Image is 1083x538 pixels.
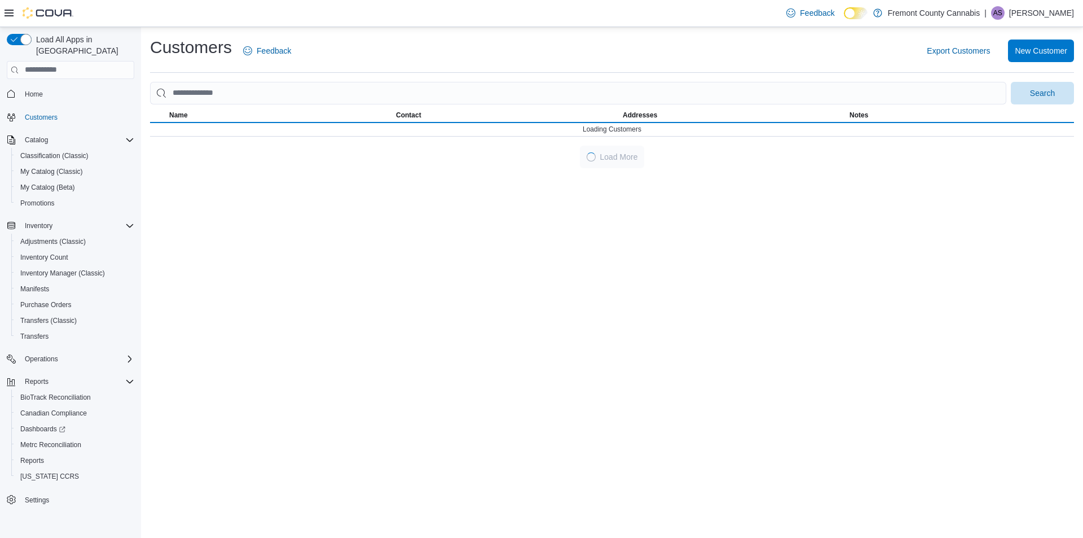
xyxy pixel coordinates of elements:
[11,297,139,313] button: Purchase Orders
[1008,40,1074,62] button: New Customer
[20,425,65,434] span: Dashboards
[16,470,83,483] a: [US_STATE] CCRS
[16,149,93,163] a: Classification (Classic)
[7,81,134,537] nav: Complex example
[583,125,641,134] span: Loading Customers
[25,377,49,386] span: Reports
[20,219,134,233] span: Inventory
[239,40,296,62] a: Feedback
[25,113,58,122] span: Customers
[16,251,134,264] span: Inventory Count
[16,298,134,312] span: Purchase Orders
[580,146,645,168] button: LoadingLoad More
[20,352,63,366] button: Operations
[20,219,57,233] button: Inventory
[1015,45,1067,56] span: New Customer
[11,281,139,297] button: Manifests
[16,454,134,467] span: Reports
[1011,82,1074,104] button: Search
[16,196,134,210] span: Promotions
[25,496,49,505] span: Settings
[20,167,83,176] span: My Catalog (Classic)
[2,374,139,390] button: Reports
[20,332,49,341] span: Transfers
[169,111,188,120] span: Name
[11,180,139,195] button: My Catalog (Beta)
[11,250,139,265] button: Inventory Count
[20,253,68,262] span: Inventory Count
[849,111,868,120] span: Notes
[922,40,994,62] button: Export Customers
[11,234,139,250] button: Adjustments (Classic)
[20,492,134,506] span: Settings
[16,438,86,452] a: Metrc Reconciliation
[20,352,134,366] span: Operations
[20,111,62,124] a: Customers
[16,149,134,163] span: Classification (Classic)
[11,437,139,453] button: Metrc Reconciliation
[25,355,58,364] span: Operations
[16,235,134,248] span: Adjustments (Classic)
[844,7,868,19] input: Dark Mode
[20,375,53,388] button: Reports
[16,235,90,248] a: Adjustments (Classic)
[2,351,139,367] button: Operations
[11,421,139,437] a: Dashboards
[20,237,86,246] span: Adjustments (Classic)
[20,110,134,124] span: Customers
[32,34,134,56] span: Load All Apps in [GEOGRAPHIC_DATA]
[16,181,134,194] span: My Catalog (Beta)
[16,422,70,436] a: Dashboards
[16,406,91,420] a: Canadian Compliance
[16,314,134,327] span: Transfers (Classic)
[20,409,87,418] span: Canadian Compliance
[993,6,1002,20] span: AS
[11,195,139,211] button: Promotions
[844,19,844,20] span: Dark Mode
[20,316,77,325] span: Transfers (Classic)
[16,165,87,178] a: My Catalog (Classic)
[1030,88,1055,99] span: Search
[20,375,134,388] span: Reports
[20,472,79,481] span: [US_STATE] CCRS
[16,282,134,296] span: Manifests
[600,151,638,163] span: Load More
[20,87,134,101] span: Home
[20,393,91,402] span: BioTrack Reconciliation
[16,422,134,436] span: Dashboards
[11,469,139,484] button: [US_STATE] CCRS
[11,453,139,469] button: Reports
[20,285,49,294] span: Manifests
[16,181,80,194] a: My Catalog (Beta)
[16,454,49,467] a: Reports
[25,90,43,99] span: Home
[16,251,73,264] a: Inventory Count
[11,164,139,180] button: My Catalog (Classic)
[25,221,52,230] span: Inventory
[888,6,980,20] p: Fremont County Cannabis
[16,298,76,312] a: Purchase Orders
[20,88,47,101] a: Home
[20,440,81,449] span: Metrc Reconciliation
[25,135,48,145] span: Catalog
[11,329,139,344] button: Transfers
[16,266,134,280] span: Inventory Manager (Classic)
[150,36,232,59] h1: Customers
[20,456,44,465] span: Reports
[11,148,139,164] button: Classification (Classic)
[984,6,987,20] p: |
[16,470,134,483] span: Washington CCRS
[11,390,139,405] button: BioTrack Reconciliation
[20,183,75,192] span: My Catalog (Beta)
[1009,6,1074,20] p: [PERSON_NAME]
[2,86,139,102] button: Home
[23,7,73,19] img: Cova
[587,152,596,161] span: Loading
[623,111,657,120] span: Addresses
[20,133,52,147] button: Catalog
[16,391,95,404] a: BioTrack Reconciliation
[257,45,291,56] span: Feedback
[16,438,134,452] span: Metrc Reconciliation
[2,218,139,234] button: Inventory
[20,199,55,208] span: Promotions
